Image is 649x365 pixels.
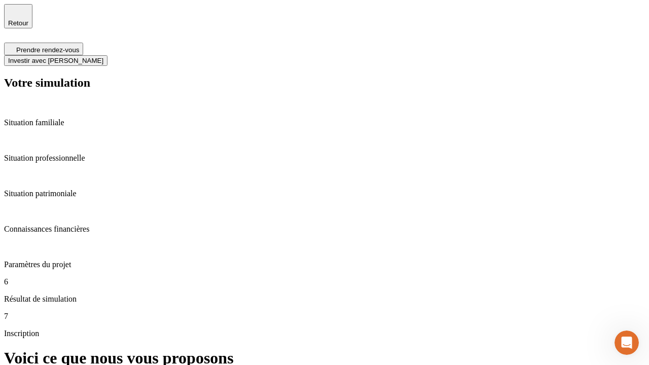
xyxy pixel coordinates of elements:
[4,189,645,198] p: Situation patrimoniale
[8,57,103,64] span: Investir avec [PERSON_NAME]
[4,312,645,321] p: 7
[4,118,645,127] p: Situation familiale
[4,154,645,163] p: Situation professionnelle
[4,260,645,269] p: Paramètres du projet
[615,331,639,355] iframe: Intercom live chat
[8,19,28,27] span: Retour
[4,55,107,66] button: Investir avec [PERSON_NAME]
[4,295,645,304] p: Résultat de simulation
[4,4,32,28] button: Retour
[4,329,645,338] p: Inscription
[4,277,645,286] p: 6
[4,225,645,234] p: Connaissances financières
[4,43,83,55] button: Prendre rendez-vous
[4,76,645,90] h2: Votre simulation
[16,46,79,54] span: Prendre rendez-vous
